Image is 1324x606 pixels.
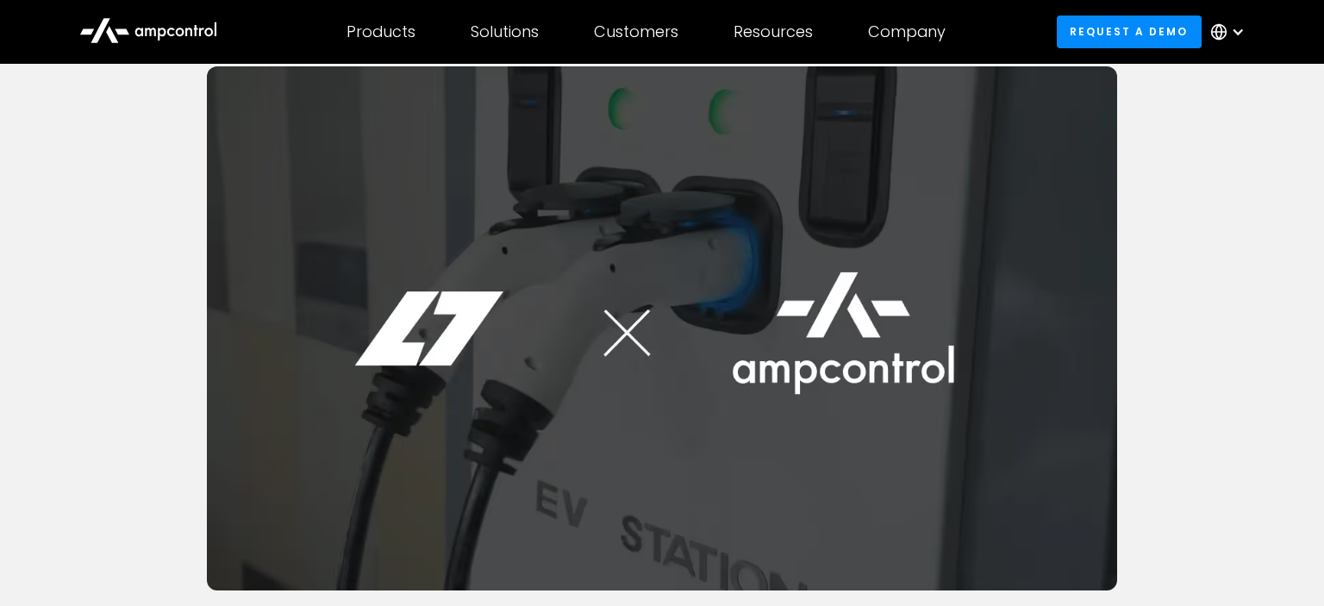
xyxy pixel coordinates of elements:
[734,22,813,41] div: Resources
[868,22,946,41] div: Company
[471,22,539,41] div: Solutions
[594,22,678,41] div: Customers
[1057,16,1202,47] a: Request a demo
[347,22,415,41] div: Products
